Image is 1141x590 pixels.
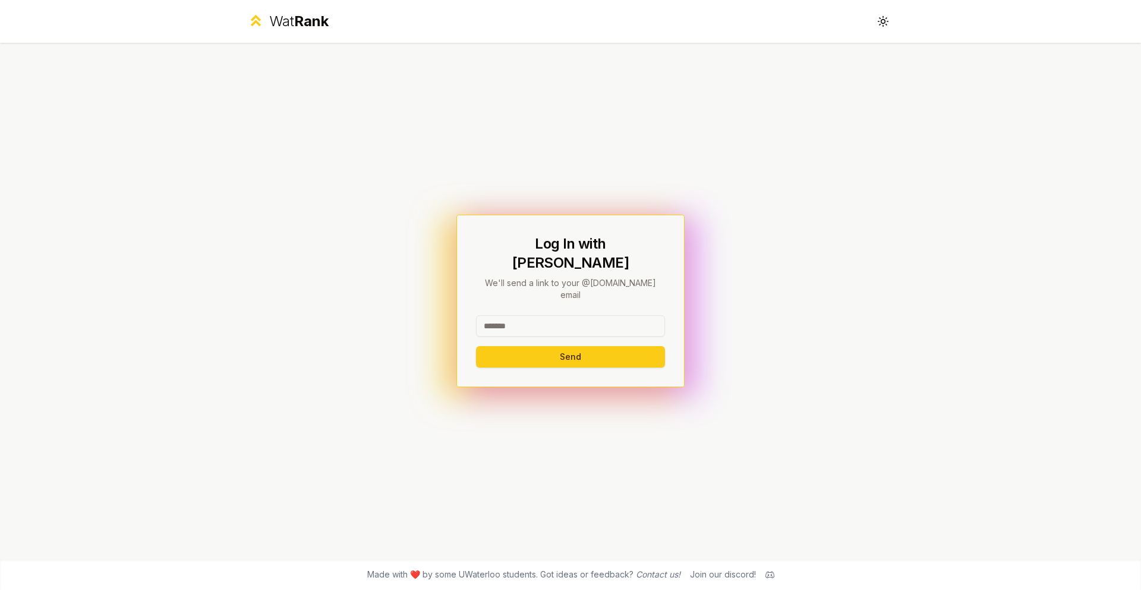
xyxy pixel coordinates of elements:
p: We'll send a link to your @[DOMAIN_NAME] email [476,277,665,301]
span: Made with ❤️ by some UWaterloo students. Got ideas or feedback? [367,569,680,580]
h1: Log In with [PERSON_NAME] [476,234,665,272]
div: Join our discord! [690,569,756,580]
span: Rank [294,12,329,30]
a: WatRank [247,12,329,31]
a: Contact us! [636,569,680,579]
div: Wat [269,12,329,31]
button: Send [476,346,665,368]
